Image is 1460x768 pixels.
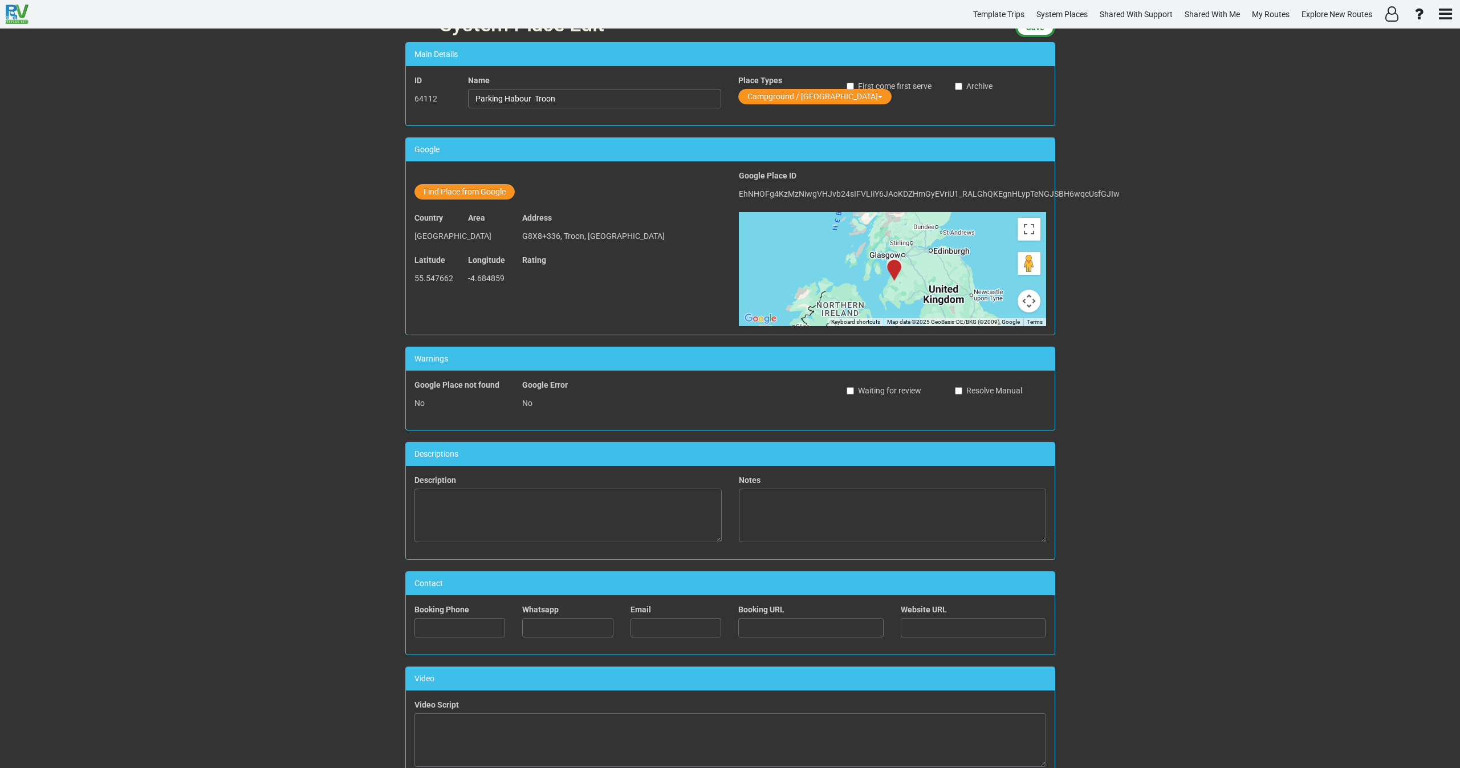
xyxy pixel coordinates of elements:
[1252,10,1290,19] span: My Routes
[414,254,445,266] label: Latitude
[901,604,947,615] label: Website URL
[406,572,1055,595] div: Contact
[955,385,1022,396] label: Resolve Manual
[6,5,29,24] img: RvPlanetLogo.png
[738,604,784,615] label: Booking URL
[414,379,499,391] label: Google Place not found
[831,318,880,326] button: Keyboard shortcuts
[1018,218,1040,241] button: Toggle fullscreen view
[522,231,665,241] span: G8X8+336, Troon, [GEOGRAPHIC_DATA]
[847,385,921,396] label: Waiting for review
[522,254,546,266] label: Rating
[847,83,854,90] input: First come first serve
[738,75,782,86] label: Place Types
[468,254,505,266] label: Longitude
[414,184,515,200] button: Find Place from Google
[414,274,453,283] span: 55.547662
[414,75,422,86] label: ID
[1302,10,1372,19] span: Explore New Routes
[406,43,1055,66] div: Main Details
[968,3,1030,26] a: Template Trips
[739,170,796,181] label: Google Place ID
[1100,10,1173,19] span: Shared With Support
[414,231,491,241] span: [GEOGRAPHIC_DATA]
[406,667,1055,690] div: Video
[742,311,779,326] img: Google
[631,604,651,615] label: Email
[887,319,1020,325] span: Map data ©2025 GeoBasis-DE/BKG (©2009), Google
[1027,319,1043,325] a: Terms (opens in new tab)
[468,274,505,283] span: -4.684859
[1018,252,1040,275] button: Drag Pegman onto the map to open Street View
[955,387,962,395] input: Resolve Manual
[414,89,452,108] p: 64112
[847,387,854,395] input: Waiting for review
[1185,10,1240,19] span: Shared With Me
[1036,10,1088,19] span: System Places
[414,474,456,486] label: Description
[468,75,490,86] label: Name
[1247,3,1295,26] a: My Routes
[414,699,459,710] label: Video Script
[406,442,1055,466] div: Descriptions
[1180,3,1245,26] a: Shared With Me
[973,10,1024,19] span: Template Trips
[522,212,552,224] label: Address
[955,83,962,90] input: Archive
[847,80,932,92] label: First come first serve
[1018,290,1040,312] button: Map camera controls
[414,399,425,408] span: No
[1095,3,1178,26] a: Shared With Support
[1031,3,1093,26] a: System Places
[414,604,469,615] label: Booking Phone
[406,138,1055,161] div: Google
[414,212,443,224] label: Country
[406,347,1055,371] div: Warnings
[955,80,993,92] label: Archive
[738,89,892,104] button: Campground / [GEOGRAPHIC_DATA]
[522,604,559,615] label: Whatsapp
[739,474,760,486] label: Notes
[1296,3,1377,26] a: Explore New Routes
[739,189,1120,198] span: EhNHOFg4KzMzNiwgVHJvb24sIFVLIiY6JAoKDZHmGyEVriU1_RALGhQKEgnHLypTeNGJSBH6wqcUsfGJIw
[522,379,568,391] label: Google Error
[522,399,532,408] span: No
[742,311,779,326] a: Open this area in Google Maps (opens a new window)
[468,212,485,224] label: Area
